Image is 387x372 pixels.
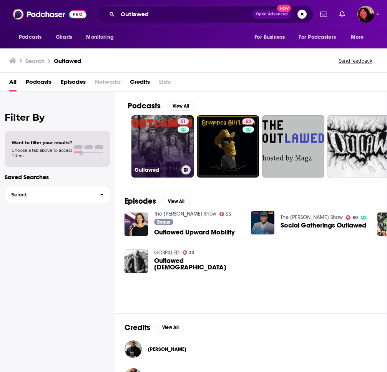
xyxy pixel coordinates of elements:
[19,32,42,43] span: Podcasts
[159,76,171,91] span: Lists
[125,340,142,358] img: Frank Portinari
[125,213,148,236] img: Outlawed Upward Mobility
[125,323,184,332] a: CreditsView All
[357,6,374,23] button: Show profile menu
[5,112,110,123] h2: Filter By
[54,57,81,65] h3: Outlawed
[256,12,288,16] span: Open Advanced
[281,214,343,221] a: The Aubrey Masango Show
[125,196,190,206] a: EpisodesView All
[154,229,235,236] a: Outlawed Upward Mobility
[131,115,194,178] a: 51Outlawed
[157,220,170,224] span: Bonus
[95,76,121,91] span: Networks
[352,216,358,219] span: 60
[12,148,72,158] span: Choose a tab above to access filters.
[130,76,150,91] a: Credits
[189,251,194,254] span: 33
[249,30,294,45] button: open menu
[125,323,150,332] h2: Credits
[154,257,242,271] a: Outlawed Bible
[13,7,86,22] img: Podchaser - Follow, Share and Rate Podcasts
[25,57,45,65] h3: Search
[96,5,313,23] div: Search podcasts, credits, & more...
[125,249,148,273] img: Outlawed Bible
[317,8,330,21] a: Show notifications dropdown
[154,257,242,271] span: Outlawed [DEMOGRAPHIC_DATA]
[9,76,17,91] a: All
[336,58,375,64] button: Send feedback
[346,215,358,220] a: 60
[246,118,251,126] span: 63
[336,8,348,21] a: Show notifications dropdown
[135,167,178,173] h3: Outlawed
[281,222,366,229] a: Social Gatherings Outlawed
[125,196,156,206] h2: Episodes
[5,173,110,181] p: Saved Searches
[51,30,77,45] a: Charts
[81,30,123,45] button: open menu
[86,32,113,43] span: Monitoring
[242,118,254,125] a: 63
[154,249,179,256] a: GOSPILLED
[183,250,195,255] a: 33
[226,213,231,216] span: 55
[197,115,259,178] a: 63
[357,6,374,23] img: User Profile
[156,323,184,332] button: View All
[154,211,216,217] a: The Tara Show
[5,186,110,203] button: Select
[125,337,377,362] button: Frank PortinariFrank Portinari
[128,101,161,111] h2: Podcasts
[12,140,72,145] span: Want to filter your results?
[277,5,291,12] span: New
[345,30,374,45] button: open menu
[167,101,194,111] button: View All
[251,211,274,234] img: Social Gatherings Outlawed
[357,6,374,23] span: Logged in as Kathryn-Musilek
[254,32,285,43] span: For Business
[61,76,86,91] a: Episodes
[118,8,252,20] input: Search podcasts, credits, & more...
[5,192,94,197] span: Select
[219,212,232,216] a: 55
[351,32,364,43] span: More
[162,197,190,206] button: View All
[294,30,347,45] button: open menu
[128,101,194,111] a: PodcastsView All
[181,118,186,126] span: 51
[56,32,72,43] span: Charts
[148,346,186,352] span: [PERSON_NAME]
[26,76,51,91] a: Podcasts
[252,10,291,19] button: Open AdvancedNew
[299,32,336,43] span: For Podcasters
[148,346,186,352] a: Frank Portinari
[13,30,51,45] button: open menu
[178,118,189,125] a: 51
